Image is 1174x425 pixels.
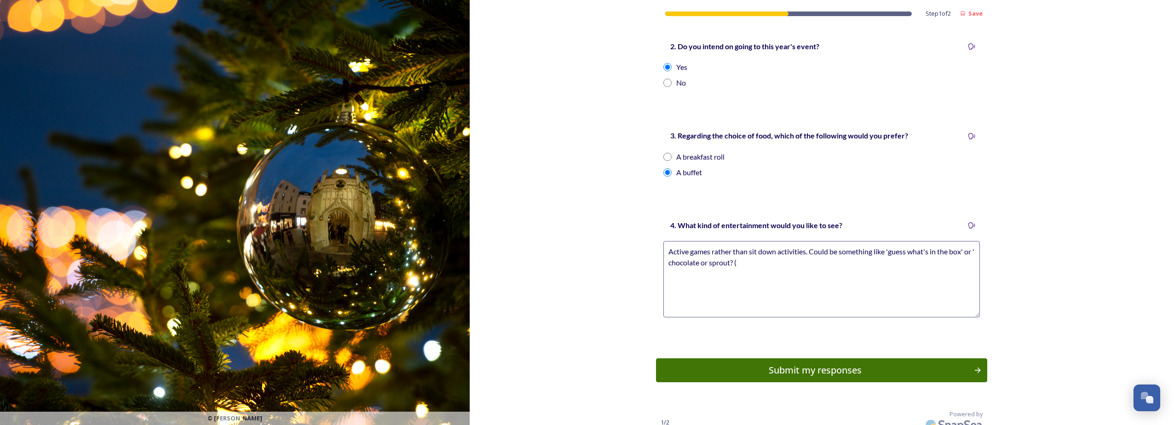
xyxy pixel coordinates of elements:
div: Submit my responses [661,363,969,377]
span: © [PERSON_NAME] [207,414,262,423]
strong: 4. What kind of entertainment would you like to see? [670,221,842,230]
div: A breakfast roll [676,151,725,162]
strong: Save [968,9,983,17]
strong: 3. Regarding the choice of food, which of the following would you prefer? [670,131,908,140]
span: Powered by [950,410,983,419]
span: Step 1 of 2 [926,9,951,18]
button: Continue [656,358,987,382]
textarea: Active games rather than sit down activities. Could be something like 'guess what's in the box' o... [663,241,980,317]
button: Open Chat [1134,385,1160,411]
div: Yes [676,62,687,73]
div: A buffet [676,167,702,178]
div: No [676,77,686,88]
strong: 2. Do you intend on going to this year's event? [670,42,819,51]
